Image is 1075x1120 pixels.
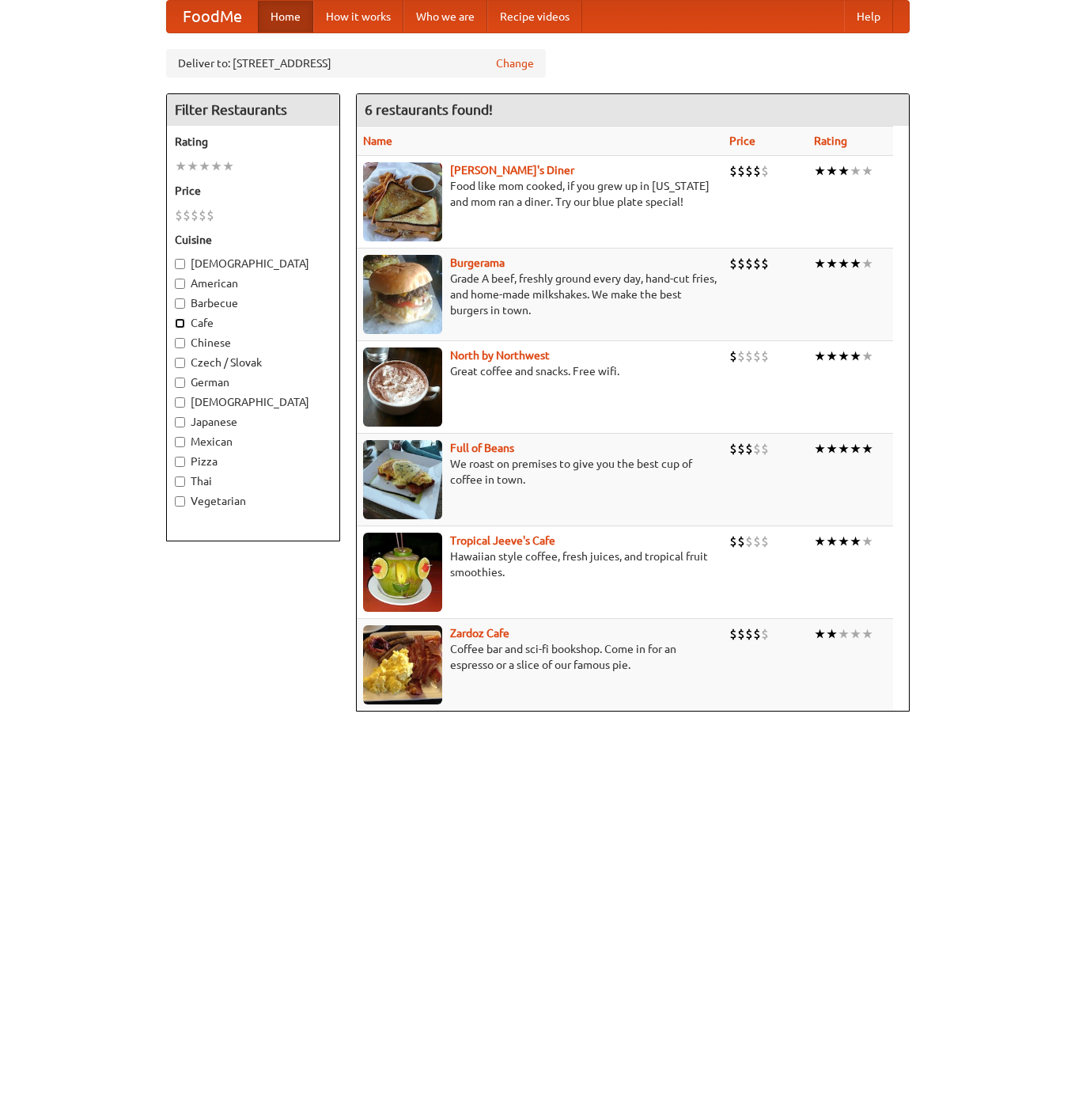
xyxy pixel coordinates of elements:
[175,355,331,370] label: Czech / Slovak
[175,434,331,450] label: Mexican
[450,534,555,547] a: Tropical Jeeve's Cafe
[363,533,442,612] img: jeeves.jpg
[258,1,313,32] a: Home
[167,94,339,126] h4: Filter Restaurants
[745,440,753,457] li: $
[363,347,442,427] img: north.jpg
[167,1,258,32] a: FoodMe
[363,135,392,147] a: Name
[175,457,185,467] input: Pizza
[753,255,761,272] li: $
[737,347,745,365] li: $
[450,256,505,269] b: Burgerama
[826,162,838,180] li: ★
[826,347,838,365] li: ★
[175,295,331,311] label: Barbecue
[363,271,717,318] p: Grade A beef, freshly ground every day, hand-cut fries, and home-made milkshakes. We make the bes...
[761,162,769,180] li: $
[363,363,717,379] p: Great coffee and snacks. Free wifi.
[838,162,850,180] li: ★
[166,49,546,78] div: Deliver to: [STREET_ADDRESS]
[838,533,850,550] li: ★
[861,533,873,550] li: ★
[729,347,737,365] li: $
[175,256,331,271] label: [DEMOGRAPHIC_DATA]
[175,378,185,388] input: German
[737,162,745,180] li: $
[826,625,838,643] li: ★
[814,625,826,643] li: ★
[745,162,753,180] li: $
[753,162,761,180] li: $
[175,318,185,328] input: Cafe
[737,255,745,272] li: $
[761,533,769,550] li: $
[450,164,574,177] a: [PERSON_NAME]'s Diner
[826,255,838,272] li: ★
[850,162,861,180] li: ★
[838,255,850,272] li: ★
[363,440,442,519] img: beans.jpg
[838,347,850,365] li: ★
[761,347,769,365] li: $
[175,298,185,309] input: Barbecue
[861,625,873,643] li: ★
[729,533,737,550] li: $
[175,397,185,408] input: [DEMOGRAPHIC_DATA]
[487,1,582,32] a: Recipe videos
[761,255,769,272] li: $
[363,162,442,241] img: sallys.jpg
[403,1,487,32] a: Who we are
[183,207,191,224] li: $
[850,255,861,272] li: ★
[753,347,761,365] li: $
[450,349,550,362] b: North by Northwest
[363,178,717,210] p: Food like mom cooked, if you grew up in [US_STATE] and mom ran a diner. Try our blue plate special!
[175,358,185,368] input: Czech / Slovak
[175,134,331,150] h5: Rating
[826,533,838,550] li: ★
[729,255,737,272] li: $
[861,347,873,365] li: ★
[175,493,331,509] label: Vegetarian
[814,162,826,180] li: ★
[363,549,717,580] p: Hawaiian style coffee, fresh juices, and tropical fruit smoothies.
[175,275,331,291] label: American
[737,533,745,550] li: $
[175,207,183,224] li: $
[814,533,826,550] li: ★
[729,625,737,643] li: $
[850,347,861,365] li: ★
[450,627,509,640] a: Zardoz Cafe
[175,473,331,489] label: Thai
[861,255,873,272] li: ★
[745,347,753,365] li: $
[363,625,442,704] img: zardoz.jpg
[850,440,861,457] li: ★
[175,338,185,348] input: Chinese
[175,232,331,248] h5: Cuisine
[850,533,861,550] li: ★
[175,315,331,331] label: Cafe
[175,476,185,487] input: Thai
[175,454,331,469] label: Pizza
[175,183,331,199] h5: Price
[363,641,717,673] p: Coffee bar and sci-fi bookshop. Come in for an espresso or a slice of our famous pie.
[210,158,222,175] li: ★
[737,440,745,457] li: $
[175,417,185,427] input: Japanese
[175,279,185,289] input: American
[838,440,850,457] li: ★
[838,625,850,643] li: ★
[313,1,403,32] a: How it works
[363,456,717,488] p: We roast on premises to give you the best cup of coffee in town.
[844,1,893,32] a: Help
[745,533,753,550] li: $
[199,158,210,175] li: ★
[222,158,234,175] li: ★
[450,442,514,454] a: Full of Beans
